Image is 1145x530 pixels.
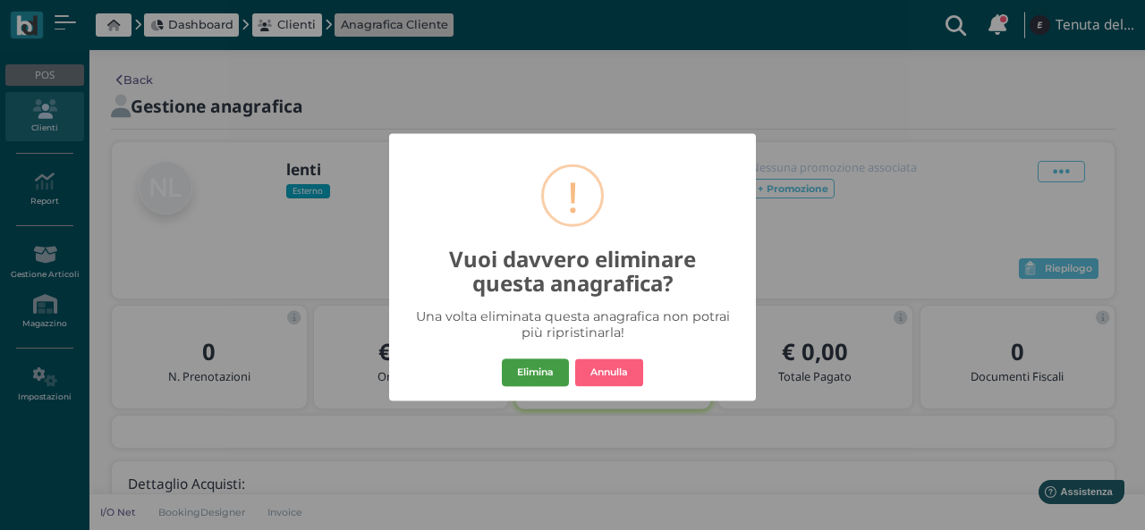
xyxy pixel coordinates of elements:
h2: Vuoi davvero eliminare questa anagrafica? [389,231,756,296]
div: Una volta eliminata questa anagrafica non potrai più ripristinarla! [410,308,735,341]
div: ! [567,169,579,226]
span: Assistenza [53,14,118,28]
button: Elimina [502,358,569,387]
button: Annulla [575,358,643,387]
